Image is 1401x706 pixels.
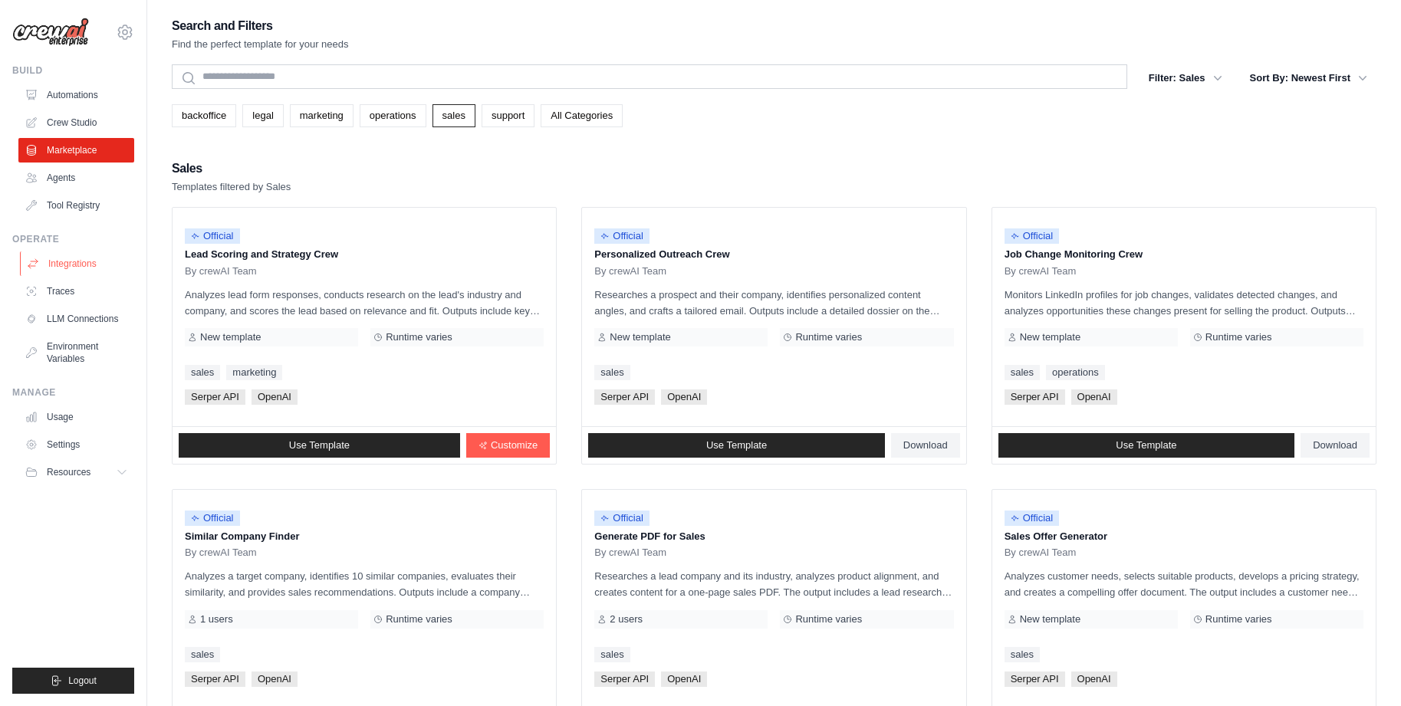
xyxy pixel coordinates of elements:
[252,389,298,405] span: OpenAI
[185,647,220,662] a: sales
[594,672,655,687] span: Serper API
[179,433,460,458] a: Use Template
[903,439,948,452] span: Download
[1301,433,1370,458] a: Download
[185,287,544,319] p: Analyzes lead form responses, conducts research on the lead's industry and company, and scores th...
[18,279,134,304] a: Traces
[1005,529,1363,544] p: Sales Offer Generator
[466,433,550,458] a: Customize
[18,83,134,107] a: Automations
[290,104,354,127] a: marketing
[594,568,953,600] p: Researches a lead company and its industry, analyzes product alignment, and creates content for a...
[661,389,707,405] span: OpenAI
[12,668,134,694] button: Logout
[185,547,257,559] span: By crewAI Team
[1005,247,1363,262] p: Job Change Monitoring Crew
[185,389,245,405] span: Serper API
[47,466,90,478] span: Resources
[594,389,655,405] span: Serper API
[18,166,134,190] a: Agents
[1046,365,1105,380] a: operations
[891,433,960,458] a: Download
[594,511,650,526] span: Official
[18,432,134,457] a: Settings
[172,158,291,179] h2: Sales
[1005,568,1363,600] p: Analyzes customer needs, selects suitable products, develops a pricing strategy, and creates a co...
[491,439,538,452] span: Customize
[1005,647,1040,662] a: sales
[200,331,261,343] span: New template
[610,613,643,626] span: 2 users
[1005,672,1065,687] span: Serper API
[795,613,862,626] span: Runtime varies
[200,613,233,626] span: 1 users
[20,251,136,276] a: Integrations
[185,247,544,262] p: Lead Scoring and Strategy Crew
[594,529,953,544] p: Generate PDF for Sales
[18,193,134,218] a: Tool Registry
[185,568,544,600] p: Analyzes a target company, identifies 10 similar companies, evaluates their similarity, and provi...
[482,104,534,127] a: support
[1071,389,1117,405] span: OpenAI
[1313,439,1357,452] span: Download
[252,672,298,687] span: OpenAI
[172,104,236,127] a: backoffice
[289,439,350,452] span: Use Template
[1241,64,1376,92] button: Sort By: Newest First
[185,365,220,380] a: sales
[1116,439,1176,452] span: Use Template
[12,386,134,399] div: Manage
[18,110,134,135] a: Crew Studio
[185,511,240,526] span: Official
[12,233,134,245] div: Operate
[594,647,630,662] a: sales
[1140,64,1232,92] button: Filter: Sales
[18,334,134,371] a: Environment Variables
[594,287,953,319] p: Researches a prospect and their company, identifies personalized content angles, and crafts a tai...
[386,613,452,626] span: Runtime varies
[172,179,291,195] p: Templates filtered by Sales
[1020,331,1080,343] span: New template
[18,307,134,331] a: LLM Connections
[610,331,670,343] span: New template
[594,247,953,262] p: Personalized Outreach Crew
[185,672,245,687] span: Serper API
[594,228,650,244] span: Official
[12,64,134,77] div: Build
[242,104,283,127] a: legal
[1005,547,1077,559] span: By crewAI Team
[360,104,426,127] a: operations
[795,331,862,343] span: Runtime varies
[18,460,134,484] button: Resources
[594,265,666,277] span: By crewAI Team
[18,405,134,429] a: Usage
[185,529,544,544] p: Similar Company Finder
[18,138,134,163] a: Marketplace
[432,104,475,127] a: sales
[1005,389,1065,405] span: Serper API
[706,439,767,452] span: Use Template
[12,18,89,47] img: Logo
[1071,672,1117,687] span: OpenAI
[541,104,623,127] a: All Categories
[1205,613,1272,626] span: Runtime varies
[172,15,349,37] h2: Search and Filters
[68,675,97,687] span: Logout
[998,433,1295,458] a: Use Template
[594,365,630,380] a: sales
[594,547,666,559] span: By crewAI Team
[1005,265,1077,277] span: By crewAI Team
[185,265,257,277] span: By crewAI Team
[1005,287,1363,319] p: Monitors LinkedIn profiles for job changes, validates detected changes, and analyzes opportunitie...
[172,37,349,52] p: Find the perfect template for your needs
[226,365,282,380] a: marketing
[185,228,240,244] span: Official
[1020,613,1080,626] span: New template
[588,433,885,458] a: Use Template
[1005,228,1060,244] span: Official
[1205,331,1272,343] span: Runtime varies
[661,672,707,687] span: OpenAI
[386,331,452,343] span: Runtime varies
[1005,365,1040,380] a: sales
[1005,511,1060,526] span: Official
